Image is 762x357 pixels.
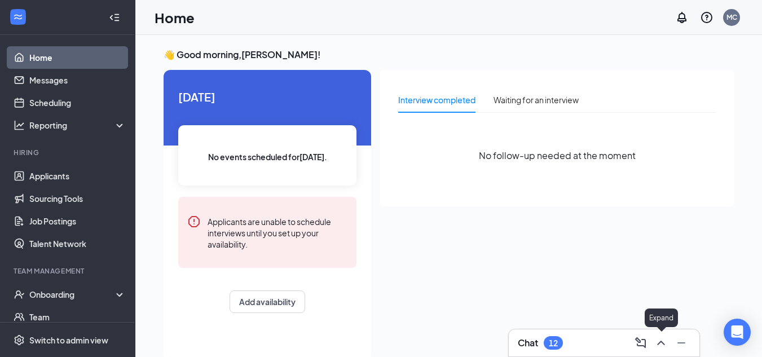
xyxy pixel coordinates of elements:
div: Open Intercom Messenger [724,319,751,346]
svg: Settings [14,334,25,346]
a: Scheduling [29,91,126,114]
button: ChevronUp [652,334,670,352]
div: Waiting for an interview [494,94,579,106]
div: 12 [549,338,558,348]
h3: 👋 Good morning, [PERSON_NAME] ! [164,49,734,61]
svg: Analysis [14,120,25,131]
span: No events scheduled for [DATE] . [208,151,327,163]
div: Interview completed [398,94,475,106]
svg: ChevronUp [654,336,668,350]
span: [DATE] [178,88,356,105]
svg: UserCheck [14,289,25,300]
svg: Error [187,215,201,228]
div: Hiring [14,148,124,157]
a: Applicants [29,165,126,187]
a: Messages [29,69,126,91]
svg: Collapse [109,12,120,23]
svg: WorkstreamLogo [12,11,24,23]
a: Job Postings [29,210,126,232]
div: Team Management [14,266,124,276]
div: Reporting [29,120,126,131]
svg: QuestionInfo [700,11,713,24]
div: Switch to admin view [29,334,108,346]
a: Home [29,46,126,69]
div: Onboarding [29,289,116,300]
a: Sourcing Tools [29,187,126,210]
button: Minimize [672,334,690,352]
a: Talent Network [29,232,126,255]
button: Add availability [230,290,305,313]
svg: Minimize [675,336,688,350]
span: No follow-up needed at the moment [479,148,636,162]
svg: ComposeMessage [634,336,648,350]
a: Team [29,306,126,328]
svg: Notifications [675,11,689,24]
button: ComposeMessage [632,334,650,352]
div: MC [726,12,737,22]
div: Expand [645,308,678,327]
h1: Home [155,8,195,27]
div: Applicants are unable to schedule interviews until you set up your availability. [208,215,347,250]
h3: Chat [518,337,538,349]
